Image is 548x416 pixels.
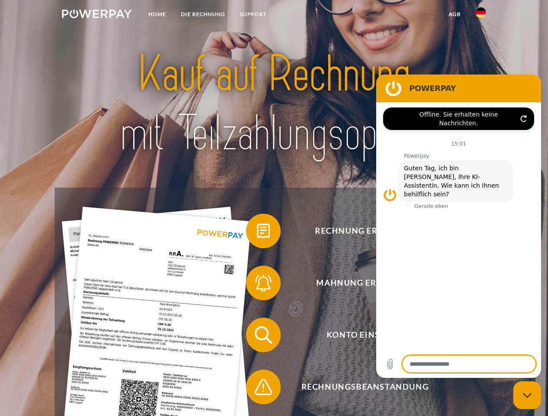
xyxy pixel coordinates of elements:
[246,370,472,404] button: Rechnungsbeanstandung
[246,214,472,248] button: Rechnung erhalten?
[253,376,274,398] img: qb_warning.svg
[441,6,468,22] a: agb
[246,318,472,352] button: Konto einsehen
[259,318,471,352] span: Konto einsehen
[246,266,472,300] button: Mahnung erhalten?
[259,214,471,248] span: Rechnung erhalten?
[253,220,274,242] img: qb_bill.svg
[233,6,274,22] a: SUPPORT
[476,7,486,18] img: de
[259,266,471,300] span: Mahnung erhalten?
[62,10,132,18] img: logo-powerpay-white.svg
[376,75,541,378] iframe: Messaging-Fenster
[259,370,471,404] span: Rechnungsbeanstandung
[253,272,274,294] img: qb_bell.svg
[253,324,274,346] img: qb_search.svg
[83,42,465,166] img: title-powerpay_de.svg
[141,6,174,22] a: Home
[513,381,541,409] iframe: Schaltfläche zum Öffnen des Messaging-Fensters; Konversation läuft
[174,6,233,22] a: DIE RECHNUNG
